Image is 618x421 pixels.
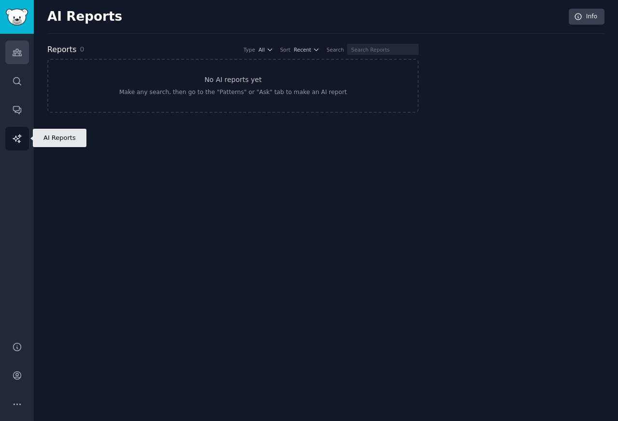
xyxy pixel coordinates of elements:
h2: AI Reports [47,9,122,25]
div: Sort [280,46,291,53]
span: Recent [294,46,311,53]
h2: Reports [47,44,76,56]
div: Search [326,46,344,53]
span: All [258,46,265,53]
div: Type [243,46,255,53]
div: Make any search, then go to the "Patterns" or "Ask" tab to make an AI report [119,88,347,97]
h3: No AI reports yet [204,75,262,85]
span: 0 [80,45,84,53]
a: No AI reports yetMake any search, then go to the "Patterns" or "Ask" tab to make an AI report [47,59,419,113]
img: GummySearch logo [6,9,28,26]
input: Search Reports [347,44,419,55]
button: All [258,46,273,53]
a: Info [569,9,604,25]
button: Recent [294,46,320,53]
